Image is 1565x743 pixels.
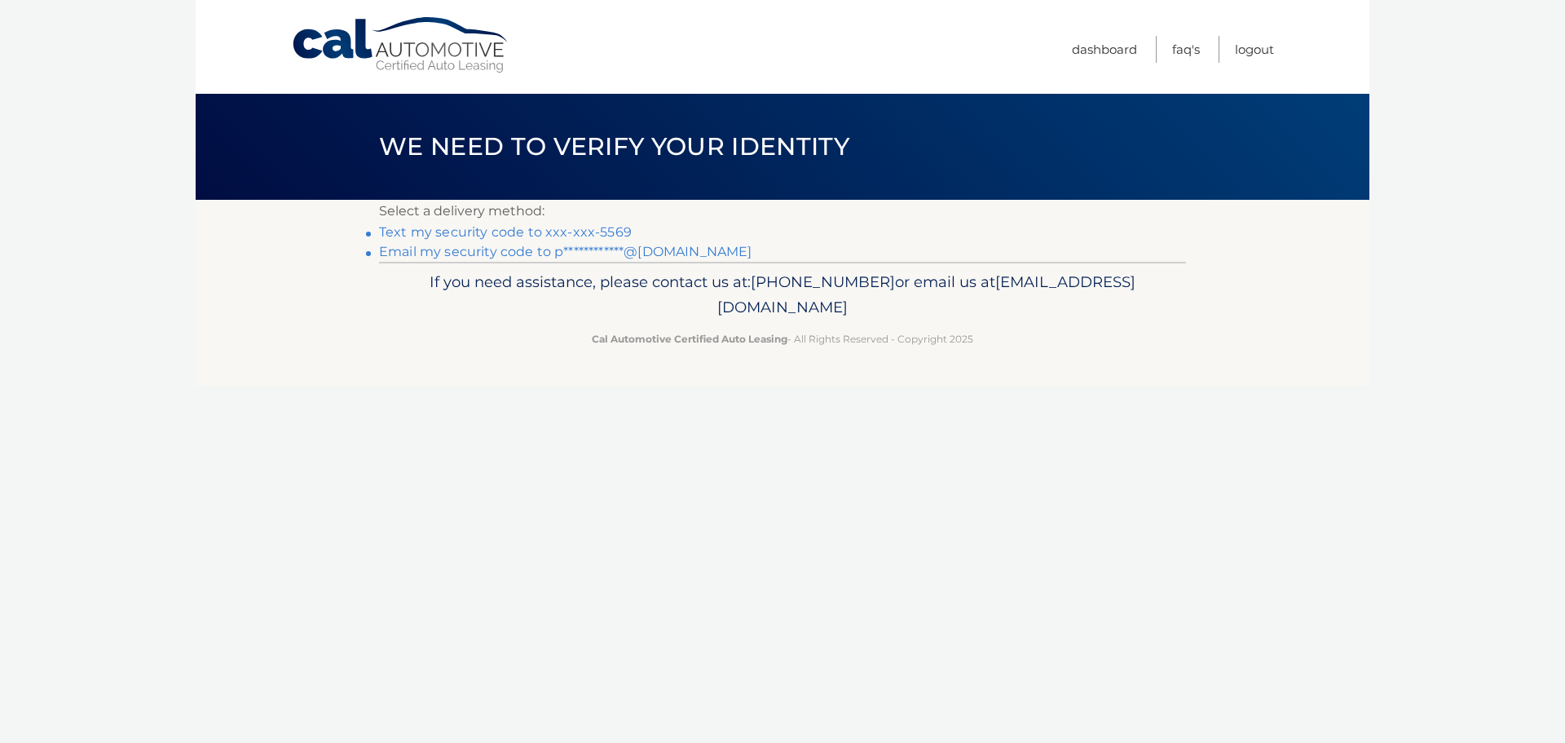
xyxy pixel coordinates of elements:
p: Select a delivery method: [379,200,1186,223]
a: Dashboard [1072,36,1137,63]
span: We need to verify your identity [379,131,849,161]
a: FAQ's [1172,36,1200,63]
a: Text my security code to xxx-xxx-5569 [379,224,632,240]
strong: Cal Automotive Certified Auto Leasing [592,333,787,345]
a: Logout [1235,36,1274,63]
p: - All Rights Reserved - Copyright 2025 [390,330,1175,347]
p: If you need assistance, please contact us at: or email us at [390,269,1175,321]
span: [PHONE_NUMBER] [751,272,895,291]
a: Cal Automotive [291,16,511,74]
